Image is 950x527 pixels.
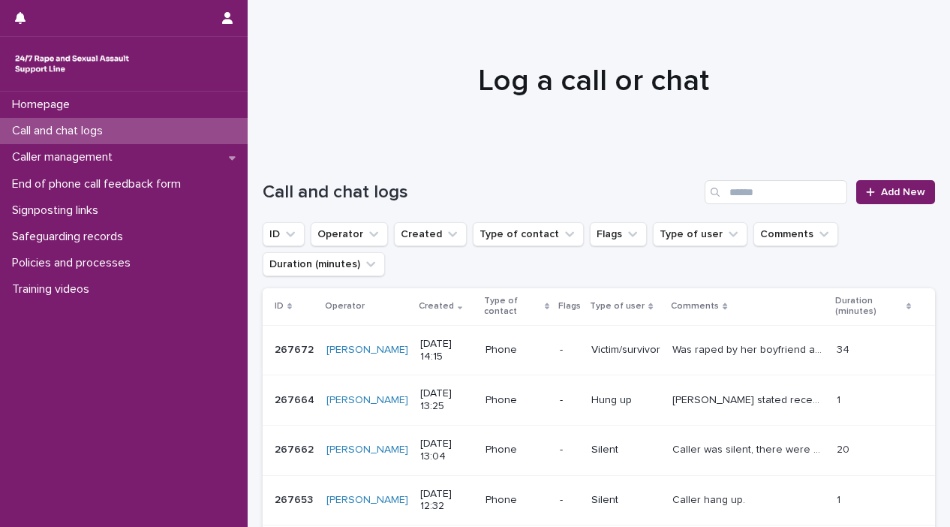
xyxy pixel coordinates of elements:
p: [DATE] 13:04 [420,438,473,463]
a: [PERSON_NAME] [326,344,408,357]
button: Type of user [653,222,747,246]
button: Duration (minutes) [263,252,385,276]
tr: 267664267664 [PERSON_NAME] [DATE] 13:25Phone-Hung up[PERSON_NAME] stated reception wasn't good, d... [263,375,935,426]
tr: 267672267672 [PERSON_NAME] [DATE] 14:15Phone-Victim/survivorWas raped by her boyfriend a few time... [263,325,935,375]
p: Created [419,298,454,315]
p: 267664 [275,391,317,407]
p: Caller management [6,150,125,164]
button: Operator [311,222,388,246]
a: Add New [856,180,935,204]
p: 1 [837,491,843,507]
p: Policies and processes [6,256,143,270]
p: Caller hang up. [672,491,748,507]
p: 267662 [275,441,317,456]
tr: 267662267662 [PERSON_NAME] [DATE] 13:04Phone-SilentCaller was silent, there were people talking i... [263,425,935,475]
p: Phone [486,494,548,507]
p: [DATE] 13:25 [420,387,473,413]
button: Created [394,222,467,246]
p: - [560,394,579,407]
a: [PERSON_NAME] [326,394,408,407]
p: End of phone call feedback form [6,177,193,191]
p: Was raped by her boyfriend a few times, is struggling to process it and still in the relationship... [672,341,827,357]
p: 1 [837,391,843,407]
p: - [560,444,579,456]
p: 34 [837,341,852,357]
p: Type of contact [484,293,541,321]
p: Training videos [6,282,101,297]
p: - [560,344,579,357]
p: Caller was silent, there were people talking in the background, ended the call. [672,441,827,456]
button: Type of contact [473,222,584,246]
tr: 267653267653 [PERSON_NAME] [DATE] 12:32Phone-SilentCaller hang up.Caller hang up. 11 [263,475,935,525]
p: Victim/survivor [591,344,660,357]
button: Flags [590,222,647,246]
p: 20 [837,441,852,456]
p: 267672 [275,341,317,357]
p: Phone [486,344,548,357]
p: Caller stated reception wasn't good, decided to call back. Hang up. [672,391,827,407]
p: Safeguarding records [6,230,135,244]
p: Duration (minutes) [835,293,903,321]
p: Signposting links [6,203,110,218]
span: Add New [881,187,925,197]
p: Flags [558,298,581,315]
a: [PERSON_NAME] [326,444,408,456]
p: Comments [671,298,719,315]
p: Operator [325,298,365,315]
h1: Log a call or chat [263,63,924,99]
p: Type of user [590,298,645,315]
p: Phone [486,394,548,407]
input: Search [705,180,847,204]
p: Silent [591,494,660,507]
p: [DATE] 12:32 [420,488,473,513]
h1: Call and chat logs [263,182,699,203]
p: Homepage [6,98,82,112]
button: Comments [753,222,838,246]
img: rhQMoQhaT3yELyF149Cw [12,49,132,79]
p: Call and chat logs [6,124,115,138]
p: 267653 [275,491,316,507]
p: - [560,494,579,507]
p: Phone [486,444,548,456]
button: ID [263,222,305,246]
p: Hung up [591,394,660,407]
p: [DATE] 14:15 [420,338,473,363]
p: Silent [591,444,660,456]
p: ID [275,298,284,315]
a: [PERSON_NAME] [326,494,408,507]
